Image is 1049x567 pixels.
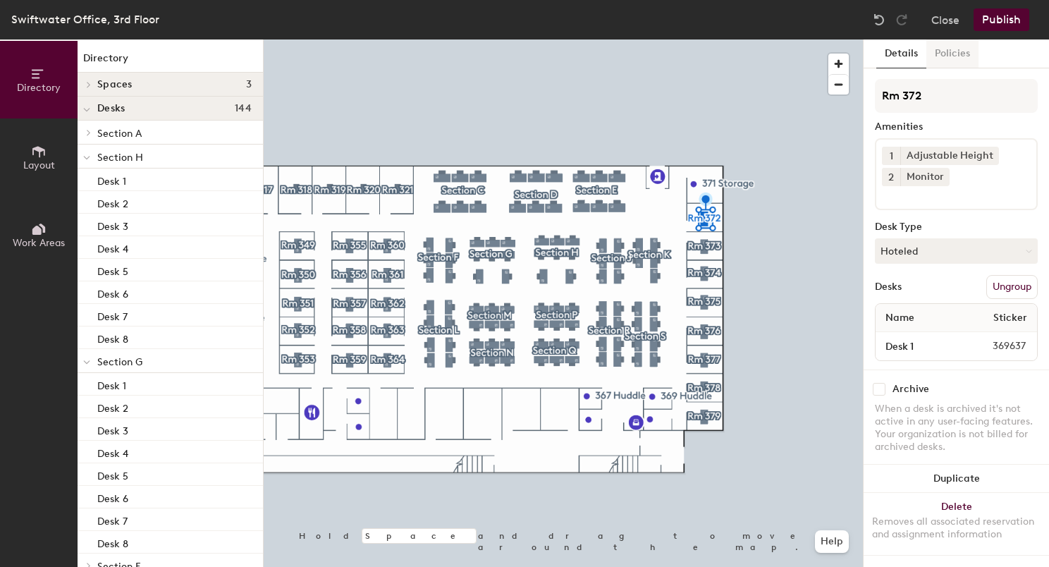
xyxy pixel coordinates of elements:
button: Duplicate [864,465,1049,493]
p: Desk 1 [97,376,126,392]
div: Archive [892,384,929,395]
div: Swiftwater Office, 3rd Floor [11,11,159,28]
button: 1 [882,147,900,165]
div: Adjustable Height [900,147,999,165]
span: 2 [888,170,894,185]
div: Amenities [875,121,1038,133]
span: Desks [97,103,125,114]
img: Redo [895,13,909,27]
p: Desk 6 [97,284,128,300]
button: DeleteRemoves all associated reservation and assignment information [864,493,1049,555]
span: 1 [890,149,893,164]
button: Details [876,39,926,68]
p: Desk 8 [97,329,128,346]
div: Desk Type [875,221,1038,233]
span: Section G [97,356,142,368]
span: 3 [246,79,252,90]
p: Desk 4 [97,444,128,460]
span: 369637 [959,339,1034,354]
div: Removes all associated reservation and assignment information [872,516,1041,541]
span: Section A [97,128,142,140]
img: Undo [872,13,886,27]
p: Desk 7 [97,307,128,323]
div: Monitor [900,168,950,186]
p: Desk 1 [97,171,126,188]
span: Section H [97,152,143,164]
p: Desk 3 [97,217,128,233]
p: Desk 6 [97,489,128,505]
button: 2 [882,168,900,186]
button: Publish [974,8,1029,31]
div: When a desk is archived it's not active in any user-facing features. Your organization is not bil... [875,403,1038,453]
button: Policies [926,39,979,68]
span: Directory [17,82,61,94]
span: Sticker [986,305,1034,331]
button: Hoteled [875,238,1038,264]
p: Desk 2 [97,398,128,415]
span: Work Areas [13,237,65,249]
p: Desk 2 [97,194,128,210]
p: Desk 4 [97,239,128,255]
p: Desk 8 [97,534,128,550]
p: Desk 7 [97,511,128,528]
p: Desk 5 [97,466,128,482]
button: Close [931,8,959,31]
p: Desk 3 [97,421,128,437]
h1: Directory [78,51,263,73]
span: Name [878,305,921,331]
span: Layout [23,159,55,171]
button: Help [815,530,849,553]
input: Unnamed desk [878,336,959,356]
div: Desks [875,281,902,293]
span: Spaces [97,79,133,90]
button: Ungroup [986,275,1038,299]
p: Desk 5 [97,262,128,278]
span: 144 [235,103,252,114]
